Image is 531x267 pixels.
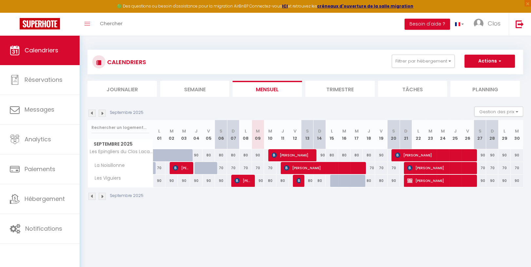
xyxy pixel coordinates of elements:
[407,162,474,174] span: [PERSON_NAME]
[462,120,474,149] th: 26
[515,128,519,134] abbr: M
[252,149,264,161] div: 90
[474,175,486,187] div: 90
[284,162,363,174] span: [PERSON_NAME]
[511,162,523,174] div: 70
[252,120,264,149] th: 09
[110,110,143,116] p: Septembre 2025
[380,128,383,134] abbr: V
[363,162,375,174] div: 70
[110,193,143,199] p: Septembre 2025
[301,175,313,187] div: 80
[276,175,289,187] div: 80
[256,128,260,134] abbr: M
[25,165,55,173] span: Paiements
[158,128,160,134] abbr: L
[351,149,363,161] div: 80
[173,162,190,174] span: [PERSON_NAME]
[491,128,494,134] abbr: D
[215,120,227,149] th: 06
[89,149,154,154] span: Les Epingliers du Clos Lacam
[227,162,239,174] div: 70
[170,128,174,134] abbr: M
[417,128,419,134] abbr: L
[388,175,400,187] div: 90
[511,149,523,161] div: 90
[503,128,505,134] abbr: L
[233,81,302,97] li: Mensuel
[227,149,239,161] div: 80
[474,120,486,149] th: 27
[91,122,149,133] input: Rechercher un logement...
[20,18,60,29] img: Super Booking
[294,128,296,134] abbr: V
[395,149,474,161] span: [PERSON_NAME]
[264,120,276,149] th: 10
[268,128,272,134] abbr: M
[326,120,338,149] th: 15
[25,224,62,233] span: Notifications
[317,3,413,9] a: créneaux d'ouverture de la salle migration
[388,120,400,149] th: 20
[474,19,484,28] img: ...
[281,128,284,134] abbr: J
[289,120,301,149] th: 12
[165,175,178,187] div: 90
[5,3,25,22] button: Ouvrir le widget de chat LiveChat
[190,120,202,149] th: 04
[195,128,198,134] abbr: J
[252,162,264,174] div: 70
[245,128,247,134] abbr: L
[388,162,400,174] div: 70
[363,149,375,161] div: 80
[486,175,499,187] div: 90
[239,162,252,174] div: 70
[215,175,227,187] div: 90
[165,120,178,149] th: 02
[25,76,63,84] span: Réservations
[153,175,166,187] div: 90
[239,120,252,149] th: 08
[454,128,457,134] abbr: J
[178,175,190,187] div: 90
[486,162,499,174] div: 70
[486,120,499,149] th: 28
[264,162,276,174] div: 70
[375,162,388,174] div: 70
[313,175,326,187] div: 80
[437,120,449,149] th: 24
[153,162,166,174] div: 70
[449,120,462,149] th: 25
[441,128,445,134] abbr: M
[227,120,239,149] th: 07
[407,174,474,187] span: [PERSON_NAME]
[25,195,65,203] span: Hébergement
[252,175,264,187] div: 90
[313,120,326,149] th: 14
[428,128,432,134] abbr: M
[486,149,499,161] div: 90
[25,105,54,114] span: Messages
[478,128,481,134] abbr: S
[153,120,166,149] th: 01
[190,175,202,187] div: 90
[498,175,511,187] div: 90
[207,128,210,134] abbr: V
[375,120,388,149] th: 19
[313,149,326,161] div: 90
[282,3,288,9] a: ICI
[469,13,509,36] a: ... Clos
[392,128,395,134] abbr: S
[355,128,359,134] abbr: M
[215,162,227,174] div: 70
[202,175,215,187] div: 90
[276,120,289,149] th: 11
[182,128,186,134] abbr: M
[178,120,190,149] th: 03
[405,19,450,30] button: Besoin d'aide ?
[338,120,351,149] th: 16
[215,149,227,161] div: 80
[105,55,146,69] h3: CALENDRIERS
[87,81,157,97] li: Journalier
[331,128,333,134] abbr: L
